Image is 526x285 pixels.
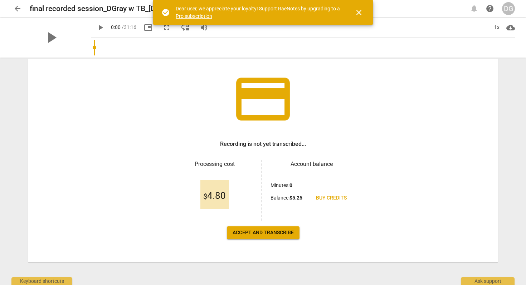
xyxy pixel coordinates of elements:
[502,2,515,15] button: DG
[161,8,170,17] span: check_circle
[233,229,294,236] span: Accept and transcribe
[179,21,192,34] button: View player as separate pane
[506,23,515,32] span: cloud_download
[111,24,121,30] span: 0:00
[203,192,207,201] span: $
[144,23,152,32] span: picture_in_picture
[227,226,299,239] button: Accept and transcribe
[142,21,155,34] button: Picture in picture
[198,21,210,34] button: Volume
[271,160,352,168] h3: Account balance
[176,5,342,20] div: Dear user, we appreciate your loyalty! Support RaeNotes by upgrading to a
[176,13,212,19] a: Pro subscription
[94,21,107,34] button: Play
[96,23,105,32] span: play_arrow
[316,195,347,202] span: Buy credits
[122,24,136,30] span: / 31:16
[42,28,60,47] span: play_arrow
[200,23,208,32] span: volume_up
[231,67,295,131] span: credit_card
[203,191,226,201] span: 4.80
[13,4,22,13] span: arrow_back
[483,2,496,15] a: Help
[490,22,503,33] div: 1x
[461,277,515,285] div: Ask support
[271,194,302,202] p: Balance :
[289,182,292,188] b: 0
[30,4,171,13] h2: final recorded session_DGray w TB_[DATE]
[271,182,292,189] p: Minutes :
[486,4,494,13] span: help
[355,8,363,17] span: close
[181,23,190,32] span: move_down
[289,195,302,201] b: $ 5.25
[310,192,352,205] a: Buy credits
[174,160,255,168] h3: Processing cost
[160,21,173,34] button: Fullscreen
[162,23,171,32] span: fullscreen
[350,4,367,21] button: Close
[11,277,72,285] div: Keyboard shortcuts
[220,140,306,148] h3: Recording is not yet transcribed...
